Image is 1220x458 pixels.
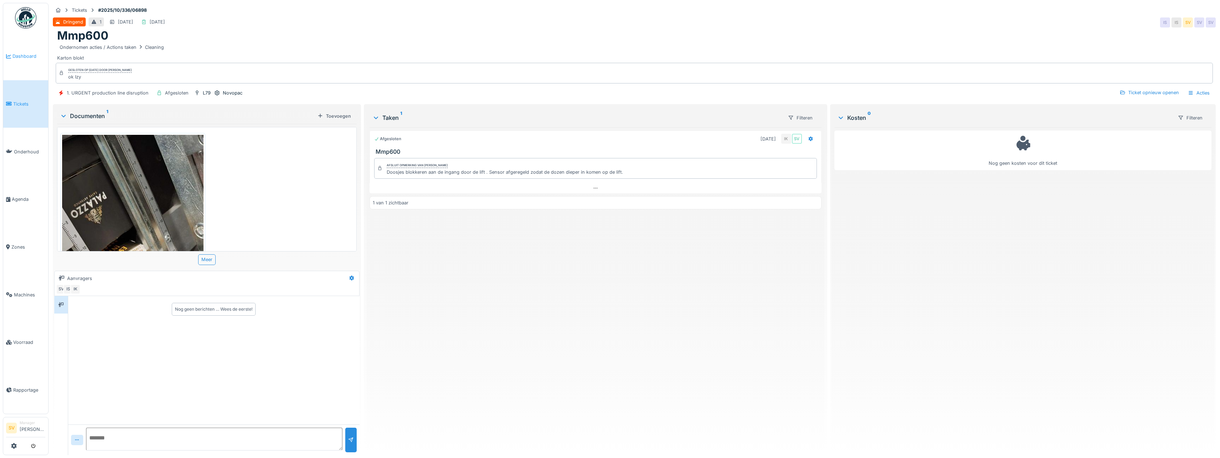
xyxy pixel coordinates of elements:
[3,80,48,128] a: Tickets
[57,43,1211,61] div: Karton blokt
[1185,88,1213,98] div: Acties
[95,7,150,14] strong: #2025/10/336/06898
[837,113,1172,122] div: Kosten
[198,254,216,265] div: Meer
[100,19,101,25] div: 1
[60,44,164,51] div: Ondernomen acties / Actions taken Cleaning
[1206,17,1216,27] div: SV
[1175,113,1206,123] div: Filteren
[63,284,73,294] div: IS
[68,68,132,73] div: Gesloten op [DATE] door [PERSON_NAME]
[12,196,45,203] span: Agenda
[3,366,48,414] a: Rapportage
[11,244,45,250] span: Zones
[3,32,48,80] a: Dashboard
[20,420,45,436] li: [PERSON_NAME]
[57,29,109,42] h1: Mmp600
[12,53,45,60] span: Dashboard
[13,339,45,346] span: Voorraad
[792,134,802,144] div: SV
[118,19,133,25] div: [DATE]
[165,90,189,96] div: Afgesloten
[70,284,80,294] div: IK
[223,90,242,96] div: Novopac
[760,136,776,142] div: [DATE]
[1117,88,1182,97] div: Ticket opnieuw openen
[400,113,402,122] sup: 1
[373,199,408,206] div: 1 van 1 zichtbaar
[13,101,45,107] span: Tickets
[15,7,36,29] img: Badge_color-CXgf-gQk.svg
[203,90,211,96] div: L79
[374,136,401,142] div: Afgesloten
[315,111,354,121] div: Toevoegen
[14,148,45,155] span: Onderhoud
[3,128,48,175] a: Onderhoud
[63,19,83,25] div: Dringend
[60,112,315,120] div: Documenten
[387,163,448,168] div: Afsluit opmerking van [PERSON_NAME]
[6,420,45,437] a: SV Manager[PERSON_NAME]
[68,73,132,80] div: ok Izy
[56,284,66,294] div: SV
[20,420,45,426] div: Manager
[868,113,871,122] sup: 0
[62,135,204,441] img: drmdskcp1h05l63qqlei81o3t72q
[376,148,818,155] h3: Mmp600
[3,175,48,223] a: Agenda
[1194,17,1204,27] div: SV
[839,134,1207,167] div: Nog geen kosten voor dit ticket
[67,90,149,96] div: 1. URGENT production line disruption
[6,423,17,433] li: SV
[13,387,45,393] span: Rapportage
[781,134,791,144] div: IK
[372,113,782,122] div: Taken
[106,112,108,120] sup: 1
[175,306,252,312] div: Nog geen berichten … Wees de eerste!
[1183,17,1193,27] div: SV
[3,319,48,366] a: Voorraad
[1160,17,1170,27] div: IS
[150,19,165,25] div: [DATE]
[72,7,87,14] div: Tickets
[387,169,623,175] div: Doosjes blokkeren aan de ingang door de lift . Sensor afgeregeld zodat de dozen dieper in komen o...
[14,291,45,298] span: Machines
[3,223,48,271] a: Zones
[785,113,816,123] div: Filteren
[3,271,48,319] a: Machines
[1171,17,1181,27] div: IS
[67,275,92,282] div: Aanvragers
